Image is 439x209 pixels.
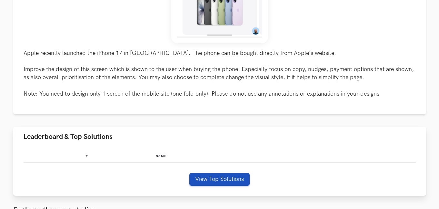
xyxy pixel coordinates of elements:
[156,154,166,158] span: Name
[13,147,426,196] div: Leaderboard & Top Solutions
[24,132,113,141] span: Leaderboard & Top Solutions
[24,49,416,98] p: Apple recently launched the iPhone 17 in [GEOGRAPHIC_DATA]. The phone can be bought directly from...
[24,149,416,162] table: Leaderboard
[189,173,250,186] button: View Top Solutions
[85,154,88,158] span: #
[13,127,426,147] button: Leaderboard & Top Solutions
